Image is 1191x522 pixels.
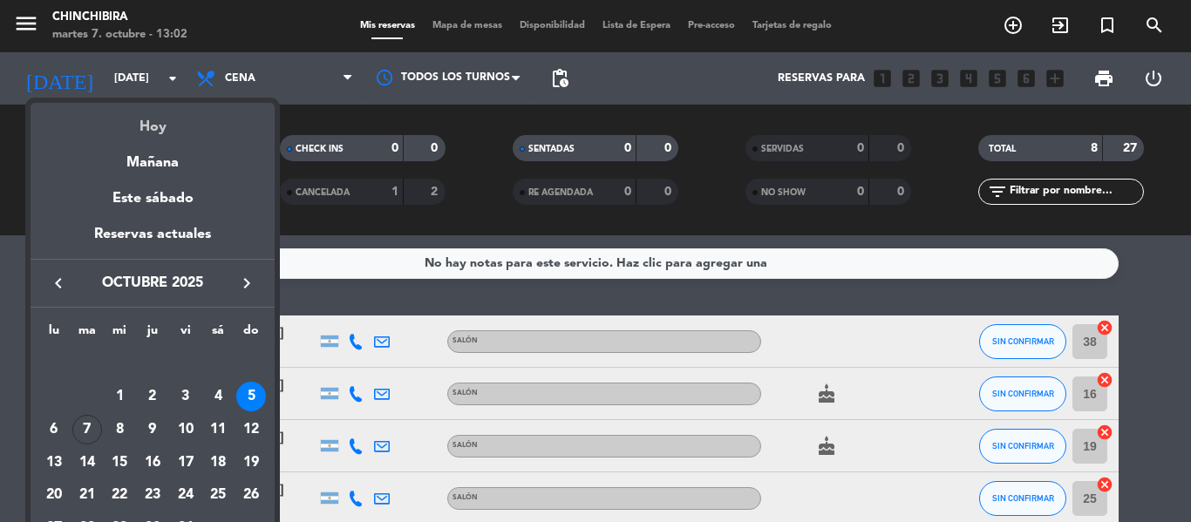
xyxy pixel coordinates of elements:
button: keyboard_arrow_left [43,272,74,295]
div: 12 [236,415,266,444]
td: 7 de octubre de 2025 [71,413,104,446]
td: 11 de octubre de 2025 [202,413,235,446]
td: 18 de octubre de 2025 [202,446,235,479]
div: 14 [72,448,102,478]
th: domingo [235,321,268,348]
td: 4 de octubre de 2025 [202,381,235,414]
div: 15 [105,448,134,478]
div: 1 [105,382,134,411]
th: jueves [136,321,169,348]
div: 9 [138,415,167,444]
div: 17 [171,448,201,478]
td: 17 de octubre de 2025 [169,446,202,479]
td: 26 de octubre de 2025 [235,479,268,512]
td: 24 de octubre de 2025 [169,479,202,512]
div: 7 [72,415,102,444]
i: keyboard_arrow_left [48,273,69,294]
div: 21 [72,481,102,511]
td: 1 de octubre de 2025 [103,381,136,414]
td: 10 de octubre de 2025 [169,413,202,446]
td: 6 de octubre de 2025 [37,413,71,446]
th: martes [71,321,104,348]
th: sábado [202,321,235,348]
th: lunes [37,321,71,348]
td: OCT. [37,348,268,381]
div: 2 [138,382,167,411]
div: 11 [203,415,233,444]
th: miércoles [103,321,136,348]
div: 22 [105,481,134,511]
td: 16 de octubre de 2025 [136,446,169,479]
div: 6 [39,415,69,444]
div: 4 [203,382,233,411]
td: 23 de octubre de 2025 [136,479,169,512]
div: 26 [236,481,266,511]
td: 25 de octubre de 2025 [202,479,235,512]
div: 5 [236,382,266,411]
div: 25 [203,481,233,511]
td: 8 de octubre de 2025 [103,413,136,446]
div: 13 [39,448,69,478]
td: 12 de octubre de 2025 [235,413,268,446]
span: octubre 2025 [74,272,231,295]
td: 3 de octubre de 2025 [169,381,202,414]
div: 20 [39,481,69,511]
td: 9 de octubre de 2025 [136,413,169,446]
td: 15 de octubre de 2025 [103,446,136,479]
td: 20 de octubre de 2025 [37,479,71,512]
div: 19 [236,448,266,478]
div: Este sábado [31,174,275,223]
th: viernes [169,321,202,348]
td: 22 de octubre de 2025 [103,479,136,512]
div: 3 [171,382,201,411]
div: Hoy [31,103,275,139]
button: keyboard_arrow_right [231,272,262,295]
td: 21 de octubre de 2025 [71,479,104,512]
div: 8 [105,415,134,444]
div: 10 [171,415,201,444]
td: 5 de octubre de 2025 [235,381,268,414]
td: 19 de octubre de 2025 [235,446,268,479]
div: 23 [138,481,167,511]
div: 16 [138,448,167,478]
td: 13 de octubre de 2025 [37,446,71,479]
div: 18 [203,448,233,478]
div: Reservas actuales [31,223,275,259]
div: Mañana [31,139,275,174]
div: 24 [171,481,201,511]
td: 14 de octubre de 2025 [71,446,104,479]
i: keyboard_arrow_right [236,273,257,294]
td: 2 de octubre de 2025 [136,381,169,414]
